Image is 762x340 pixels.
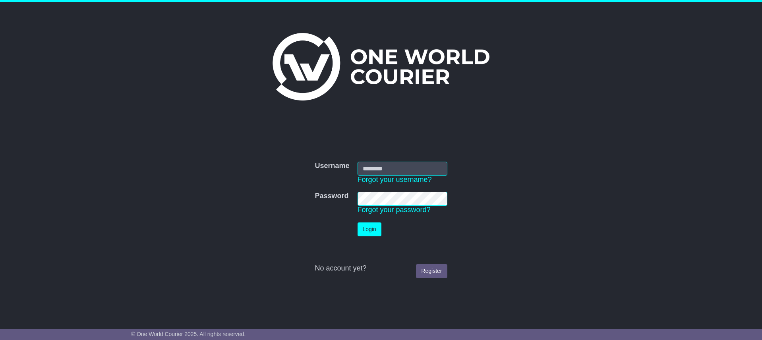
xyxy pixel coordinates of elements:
a: Forgot your username? [358,176,432,184]
button: Login [358,222,381,236]
div: No account yet? [315,264,447,273]
label: Password [315,192,348,201]
a: Register [416,264,447,278]
a: Forgot your password? [358,206,431,214]
label: Username [315,162,349,170]
img: One World [273,33,489,100]
span: © One World Courier 2025. All rights reserved. [131,331,246,337]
